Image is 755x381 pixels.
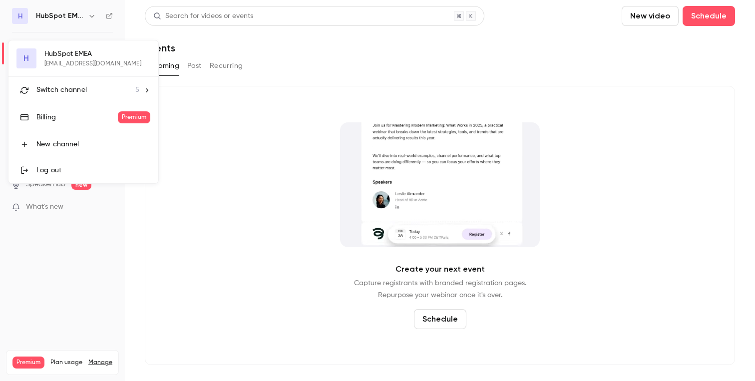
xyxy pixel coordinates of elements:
[36,85,87,95] span: Switch channel
[118,111,150,123] span: Premium
[36,139,150,149] div: New channel
[36,165,150,175] div: Log out
[135,85,139,95] span: 5
[36,112,118,122] div: Billing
